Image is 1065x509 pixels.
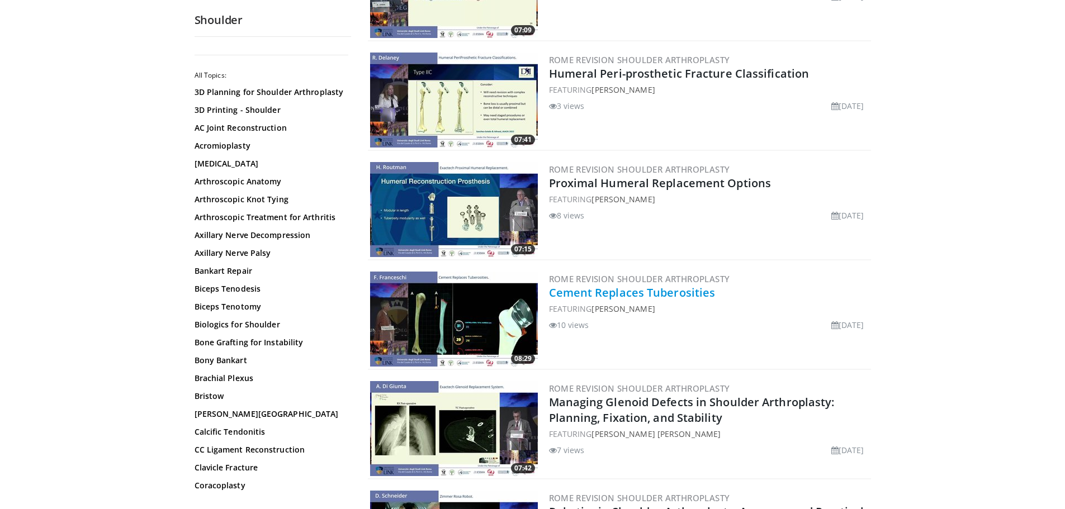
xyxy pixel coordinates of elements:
a: Biologics for Shoulder [195,319,345,330]
a: 3D Planning for Shoulder Arthroplasty [195,87,345,98]
a: [PERSON_NAME][GEOGRAPHIC_DATA] [195,408,345,420]
li: 7 views [549,444,585,456]
li: 3 views [549,100,585,112]
a: Rome Revision Shoulder Arthroplasty [549,492,730,503]
a: Bony Bankart [195,355,345,366]
li: 10 views [549,319,589,331]
a: 07:42 [370,381,538,476]
li: [DATE] [831,319,864,331]
img: 3d690308-9757-4d1f-b0cf-d2daa646b20c.300x170_q85_crop-smart_upscale.jpg [370,162,538,257]
a: [PERSON_NAME] [PERSON_NAME] [591,429,721,439]
a: Bankart Repair [195,265,345,277]
a: [PERSON_NAME] [591,84,655,95]
a: [PERSON_NAME] [591,194,655,204]
a: Calcific Tendonitis [195,426,345,437]
a: Biceps Tenodesis [195,283,345,294]
img: c89197b7-361e-43d5-a86e-0b48a5cfb5ba.300x170_q85_crop-smart_upscale.jpg [370,53,538,148]
span: 07:09 [511,25,535,35]
div: FEATURING [549,84,869,96]
a: AC Joint Reconstruction [195,122,345,134]
span: 07:41 [511,135,535,145]
a: Bristow [195,391,345,402]
a: Axillary Nerve Decompression [195,230,345,241]
a: Arthroscopic Knot Tying [195,194,345,205]
a: Rome Revision Shoulder Arthroplasty [549,273,730,284]
a: Arthroscopic Treatment for Arthritis [195,212,345,223]
div: FEATURING [549,428,869,440]
span: 07:15 [511,244,535,254]
a: Rome Revision Shoulder Arthroplasty [549,164,730,175]
h2: Shoulder [195,13,351,27]
a: 08:29 [370,272,538,367]
a: Axillary Nerve Palsy [195,248,345,259]
div: FEATURING [549,303,869,315]
a: CC Ligament Reconstruction [195,444,345,455]
a: Proximal Humeral Replacement Options [549,175,771,191]
a: Biceps Tenotomy [195,301,345,312]
span: 07:42 [511,463,535,473]
a: Cement Replaces Tuberosities [549,285,716,300]
a: 07:15 [370,162,538,257]
a: Coracoplasty [195,480,345,491]
a: Bone Grafting for Instability [195,337,345,348]
li: [DATE] [831,210,864,221]
a: Arthroscopic Anatomy [195,176,345,187]
li: 8 views [549,210,585,221]
a: Rome Revision Shoulder Arthroplasty [549,54,730,65]
li: [DATE] [831,444,864,456]
a: Humeral Peri-prosthetic Fracture Classification [549,66,810,81]
a: 07:41 [370,53,538,148]
img: 20d82a31-24c1-4cf8-8505-f6583b54eaaf.300x170_q85_crop-smart_upscale.jpg [370,381,538,476]
a: Rome Revision Shoulder Arthroplasty [549,383,730,394]
li: [DATE] [831,100,864,112]
a: [MEDICAL_DATA] [195,158,345,169]
a: Brachial Plexus [195,373,345,384]
span: 08:29 [511,354,535,364]
a: Managing Glenoid Defects in Shoulder Arthroplasty: Planning, Fixation, and Stability [549,394,835,425]
img: 8042dcb6-8246-440b-96e3-b3fdfd60ef0a.300x170_q85_crop-smart_upscale.jpg [370,272,538,367]
div: FEATURING [549,193,869,205]
a: Clavicle Fracture [195,462,345,473]
h2: All Topics: [195,71,348,80]
a: [PERSON_NAME] [591,303,655,314]
a: Acromioplasty [195,140,345,151]
a: 3D Printing - Shoulder [195,104,345,116]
